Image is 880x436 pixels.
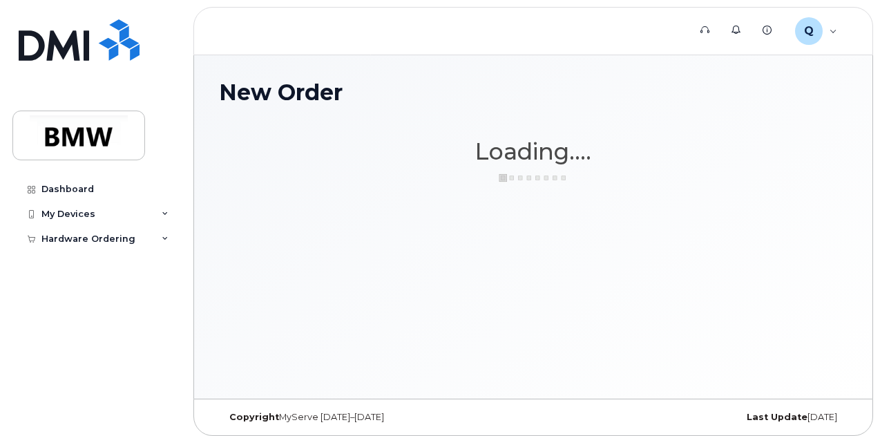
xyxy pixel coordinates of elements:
[219,412,428,423] div: MyServe [DATE]–[DATE]
[219,80,848,104] h1: New Order
[499,173,568,183] img: ajax-loader-3a6953c30dc77f0bf724df975f13086db4f4c1262e45940f03d1251963f1bf2e.gif
[229,412,279,422] strong: Copyright
[638,412,848,423] div: [DATE]
[219,139,848,164] h1: Loading....
[747,412,807,422] strong: Last Update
